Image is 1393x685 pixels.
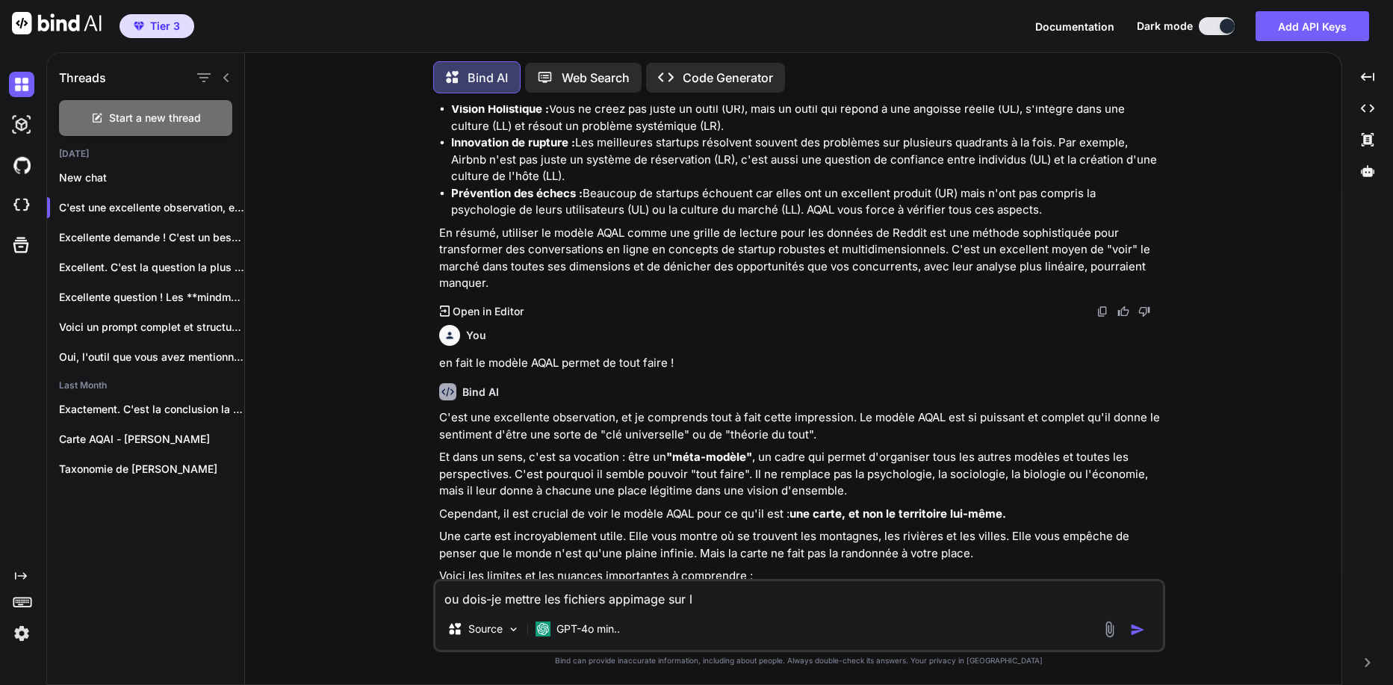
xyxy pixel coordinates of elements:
[9,621,34,646] img: settings
[789,506,1006,521] strong: une carte, et non le territoire lui-même.
[451,135,575,149] strong: Innovation de rupture :
[439,568,1162,585] p: Voici les limites et les nuances importantes à comprendre :
[9,72,34,97] img: darkChat
[451,101,1162,134] li: Vous ne créez pas juste un outil (UR), mais un outil qui répond à une angoisse réelle (UL), s'int...
[433,655,1165,666] p: Bind can provide inaccurate information, including about people. Always double-check its answers....
[536,622,550,636] img: GPT-4o mini
[134,22,144,31] img: premium
[453,304,524,319] p: Open in Editor
[9,193,34,218] img: cloudideIcon
[1130,622,1145,637] img: icon
[59,350,244,365] p: Oui, l'outil que vous avez mentionné, c'est-à-dire...
[59,462,244,477] p: Taxonomie de [PERSON_NAME]
[1035,20,1114,33] span: Documentation
[468,622,503,636] p: Source
[47,379,244,391] h2: Last Month
[1101,621,1118,638] img: attachment
[451,134,1162,185] li: Les meilleures startups résolvent souvent des problèmes sur plusieurs quadrants à la fois. Par ex...
[466,328,486,343] h6: You
[439,355,1162,372] p: en fait le modèle AQAL permet de tout faire !
[9,112,34,137] img: darkAi-studio
[59,290,244,305] p: Excellente question ! Les **mindmaps** offrent une...
[439,506,1162,523] p: Cependant, il est crucial de voir le modèle AQAL pour ce qu'il est :
[120,14,194,38] button: premiumTier 3
[1117,306,1129,317] img: like
[59,402,244,417] p: Exactement. C'est la conclusion la plus lucide...
[59,432,244,447] p: Carte AQAI - [PERSON_NAME]
[59,69,106,87] h1: Threads
[1035,19,1114,34] button: Documentation
[109,111,201,125] span: Start a new thread
[59,170,244,185] p: New chat
[1137,19,1193,34] span: Dark mode
[59,320,244,335] p: Voici un prompt complet et structuré pour...
[439,528,1162,562] p: Une carte est incroyablement utile. Elle vous montre où se trouvent les montagnes, les rivières e...
[59,200,244,215] p: C'est une excellente observation, et je comprends...
[451,102,549,116] strong: Vision Holistique :
[556,622,620,636] p: GPT-4o min..
[439,225,1162,292] p: En résumé, utiliser le modèle AQAL comme une grille de lecture pour les données de Reddit est une...
[12,12,102,34] img: Bind AI
[439,409,1162,443] p: C'est une excellente observation, et je comprends tout à fait cette impression. Le modèle AQAL es...
[47,148,244,160] h2: [DATE]
[683,69,773,87] p: Code Generator
[451,185,1162,219] li: Beaucoup de startups échouent car elles ont un excellent produit (UR) mais n'ont pas compris la p...
[562,69,630,87] p: Web Search
[150,19,180,34] span: Tier 3
[1138,306,1150,317] img: dislike
[451,186,583,200] strong: Prévention des échecs :
[666,450,752,464] strong: "méta-modèle"
[439,449,1162,500] p: Et dans un sens, c'est sa vocation : être un , un cadre qui permet d'organiser tous les autres mo...
[435,581,1163,608] textarea: ou dois-je mettre les fichiers appimage sur l
[59,260,244,275] p: Excellent. C'est la question la plus importante...
[468,69,508,87] p: Bind AI
[1096,306,1108,317] img: copy
[1256,11,1369,41] button: Add API Keys
[507,623,520,636] img: Pick Models
[59,230,244,245] p: Excellente demande ! C'est un besoin de...
[9,152,34,178] img: githubDark
[462,385,499,400] h6: Bind AI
